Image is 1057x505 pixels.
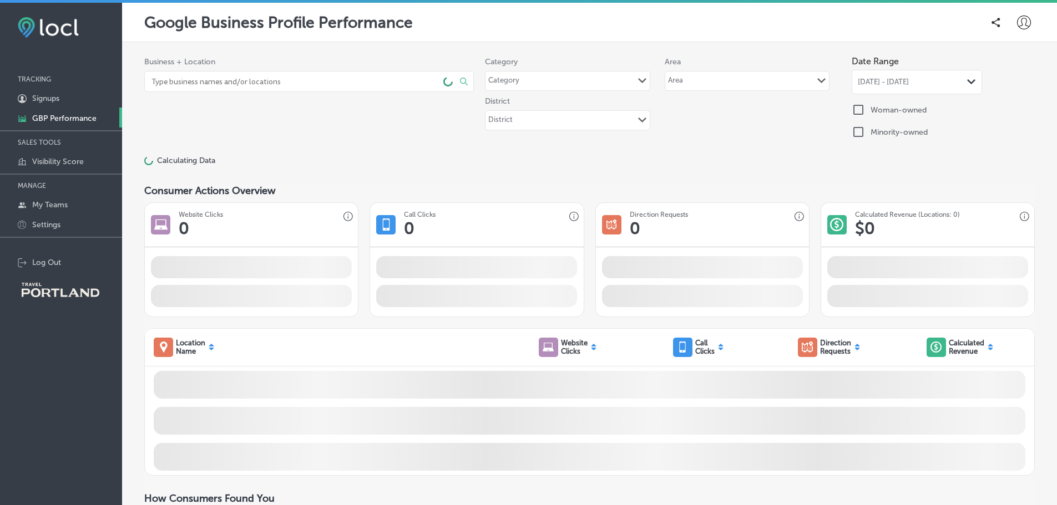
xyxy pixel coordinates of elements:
[668,76,683,89] div: Area
[179,211,223,218] h3: Website Clicks
[858,78,909,86] span: [DATE] - [DATE]
[32,200,68,210] p: My Teams
[855,218,875,238] h1: $ 0
[176,339,205,355] p: Location Name
[32,258,61,267] p: Log Out
[22,283,99,297] img: Travel Portland
[949,339,984,355] p: Calculated Revenue
[665,57,830,67] label: Area
[32,157,84,166] p: Visibility Score
[157,156,215,165] p: Calculating Data
[852,56,899,67] label: Date Range
[561,339,588,355] p: Website Clicks
[871,105,927,115] label: Woman-owned
[179,218,189,238] h1: 0
[695,339,715,355] p: Call Clicks
[144,13,413,32] p: Google Business Profile Performance
[32,220,60,229] p: Settings
[871,127,928,137] label: Minority-owned
[144,185,276,197] span: Consumer Actions Overview
[485,57,650,67] label: Category
[144,57,474,67] span: Business + Location
[630,211,688,218] h3: Direction Requests
[144,492,275,504] span: How Consumers Found You
[32,94,59,103] p: Signups
[488,115,513,128] div: District
[32,114,97,123] p: GBP Performance
[485,96,650,106] label: District
[18,17,79,38] img: fda3e92497d09a02dc62c9cd864e3231.png
[150,72,436,91] input: Type business names and/or locations
[855,211,960,218] h3: Calculated Revenue (Locations: 0)
[630,218,640,238] h1: 0
[820,339,851,355] p: Direction Requests
[404,218,414,238] h1: 0
[488,76,519,89] div: Category
[404,211,436,218] h3: Call Clicks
